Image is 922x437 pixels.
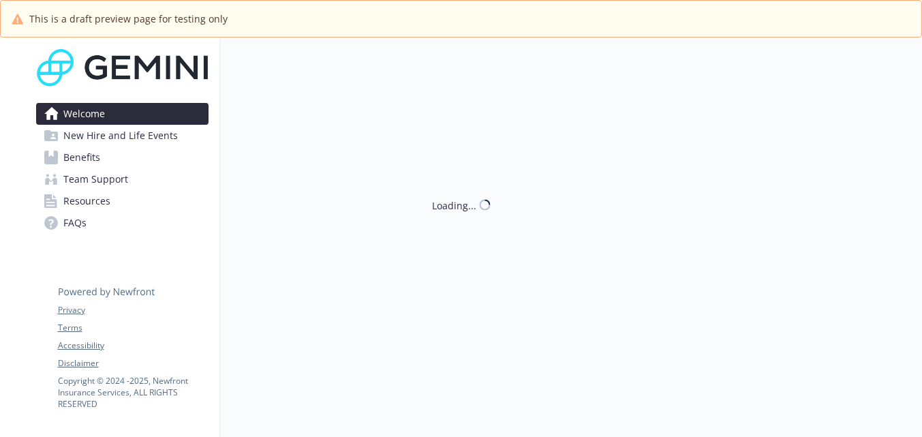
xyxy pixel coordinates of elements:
[29,12,228,26] span: This is a draft preview page for testing only
[63,103,105,125] span: Welcome
[58,322,208,334] a: Terms
[58,304,208,316] a: Privacy
[58,357,208,370] a: Disclaimer
[36,103,209,125] a: Welcome
[36,212,209,234] a: FAQs
[63,212,87,234] span: FAQs
[432,198,476,212] div: Loading...
[58,375,208,410] p: Copyright © 2024 - 2025 , Newfront Insurance Services, ALL RIGHTS RESERVED
[63,125,178,147] span: New Hire and Life Events
[63,168,128,190] span: Team Support
[36,147,209,168] a: Benefits
[63,147,100,168] span: Benefits
[63,190,110,212] span: Resources
[36,168,209,190] a: Team Support
[58,340,208,352] a: Accessibility
[36,125,209,147] a: New Hire and Life Events
[36,190,209,212] a: Resources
